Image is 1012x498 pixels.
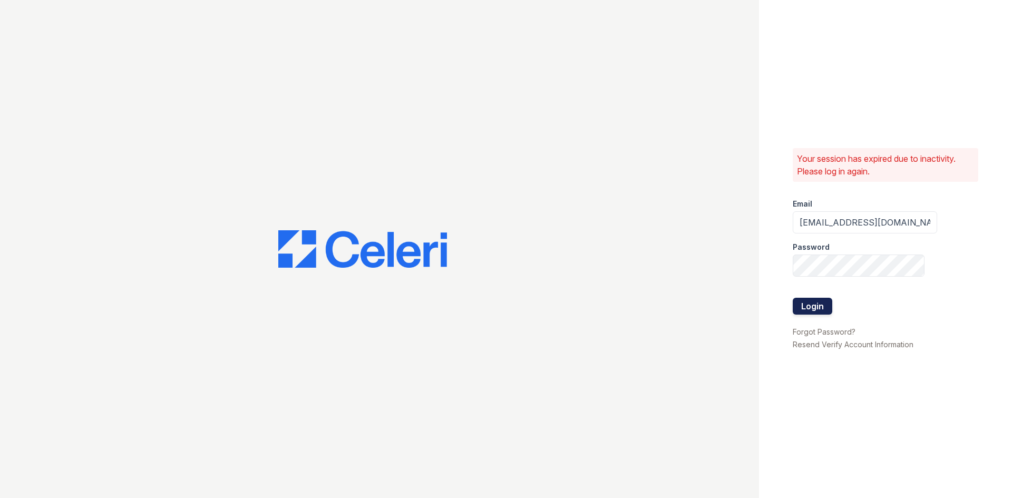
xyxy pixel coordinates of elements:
[793,199,812,209] label: Email
[797,152,974,178] p: Your session has expired due to inactivity. Please log in again.
[793,298,832,315] button: Login
[793,327,855,336] a: Forgot Password?
[793,242,830,252] label: Password
[793,340,913,349] a: Resend Verify Account Information
[278,230,447,268] img: CE_Logo_Blue-a8612792a0a2168367f1c8372b55b34899dd931a85d93a1a3d3e32e68fde9ad4.png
